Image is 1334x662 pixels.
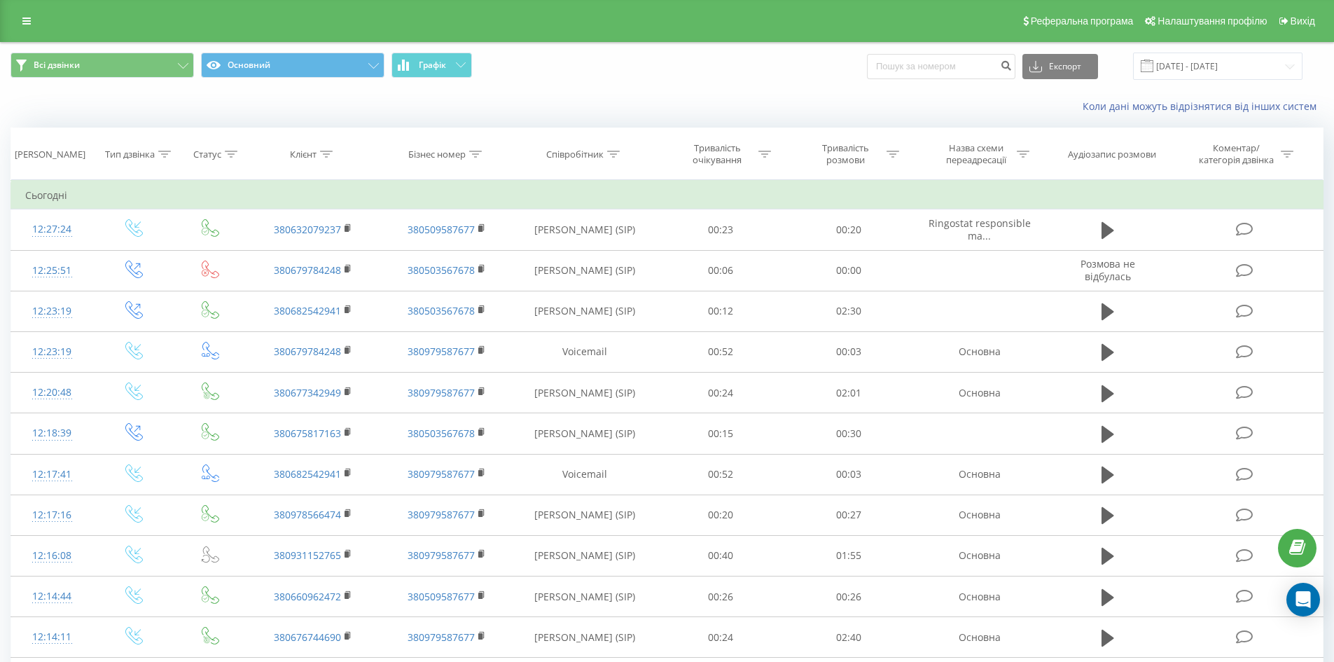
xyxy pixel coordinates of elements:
span: Налаштування профілю [1158,15,1267,27]
span: Графік [419,60,446,70]
td: [PERSON_NAME] (SIP) [513,577,657,617]
td: Основна [912,454,1045,495]
td: [PERSON_NAME] (SIP) [513,250,657,291]
td: 00:20 [785,209,913,250]
td: Сьогодні [11,181,1323,209]
td: 01:55 [785,535,913,576]
div: 12:23:19 [25,338,79,366]
td: 02:30 [785,291,913,331]
div: [PERSON_NAME] [15,149,85,160]
a: 380979587677 [408,386,475,399]
a: 380503567678 [408,263,475,277]
a: 380509587677 [408,590,475,603]
td: 00:03 [785,331,913,372]
div: Співробітник [546,149,604,160]
button: Основний [201,53,384,78]
div: 12:17:41 [25,461,79,488]
a: 380679784248 [274,263,341,277]
div: 12:25:51 [25,257,79,284]
a: Коли дані можуть відрізнятися вiд інших систем [1083,99,1323,113]
td: 00:00 [785,250,913,291]
td: [PERSON_NAME] (SIP) [513,617,657,658]
td: [PERSON_NAME] (SIP) [513,291,657,331]
button: Всі дзвінки [11,53,194,78]
td: Основна [912,535,1045,576]
td: 00:30 [785,413,913,454]
div: Статус [193,149,221,160]
input: Пошук за номером [867,54,1015,79]
td: 00:23 [657,209,785,250]
td: 00:27 [785,495,913,535]
a: 380682542941 [274,467,341,481]
div: Open Intercom Messenger [1286,583,1320,616]
div: Бізнес номер [408,149,466,160]
td: Основна [912,577,1045,617]
td: 00:52 [657,331,785,372]
a: 380931152765 [274,549,341,562]
div: Аудіозапис розмови [1068,149,1156,160]
div: 12:27:24 [25,216,79,243]
td: 00:24 [657,617,785,658]
td: 00:20 [657,495,785,535]
td: 02:01 [785,373,913,413]
td: 00:15 [657,413,785,454]
td: [PERSON_NAME] (SIP) [513,373,657,413]
td: 00:06 [657,250,785,291]
a: 380632079237 [274,223,341,236]
td: 00:26 [657,577,785,617]
td: 00:12 [657,291,785,331]
a: 380979587677 [408,467,475,481]
a: 380676744690 [274,630,341,644]
td: Voicemail [513,331,657,372]
div: Коментар/категорія дзвінка [1195,142,1277,166]
td: 00:03 [785,454,913,495]
span: Ringostat responsible ma... [929,216,1031,242]
div: 12:17:16 [25,502,79,529]
a: 380682542941 [274,304,341,317]
div: Тип дзвінка [105,149,155,160]
div: Клієнт [290,149,317,160]
a: 380677342949 [274,386,341,399]
a: 380509587677 [408,223,475,236]
a: 380978566474 [274,508,341,521]
td: 00:52 [657,454,785,495]
a: 380503567678 [408,304,475,317]
button: Експорт [1022,54,1098,79]
button: Графік [391,53,472,78]
td: [PERSON_NAME] (SIP) [513,495,657,535]
a: 380675817163 [274,427,341,440]
div: Тривалість очікування [680,142,755,166]
td: [PERSON_NAME] (SIP) [513,209,657,250]
span: Реферальна програма [1031,15,1134,27]
a: 380660962472 [274,590,341,603]
td: [PERSON_NAME] (SIP) [513,535,657,576]
div: 12:23:19 [25,298,79,325]
div: Назва схеми переадресації [938,142,1013,166]
div: Тривалість розмови [808,142,883,166]
span: Всі дзвінки [34,60,80,71]
td: 02:40 [785,617,913,658]
td: [PERSON_NAME] (SIP) [513,413,657,454]
a: 380503567678 [408,427,475,440]
a: 380979587677 [408,508,475,521]
td: Основна [912,331,1045,372]
td: Основна [912,617,1045,658]
td: 00:24 [657,373,785,413]
div: 12:20:48 [25,379,79,406]
a: 380979587677 [408,630,475,644]
a: 380979587677 [408,345,475,358]
td: 00:40 [657,535,785,576]
div: 12:18:39 [25,420,79,447]
td: Основна [912,495,1045,535]
td: 00:26 [785,577,913,617]
td: Voicemail [513,454,657,495]
div: 12:16:08 [25,542,79,570]
td: Основна [912,373,1045,413]
span: Вихід [1291,15,1315,27]
a: 380979587677 [408,549,475,562]
div: 12:14:11 [25,623,79,651]
span: Розмова не відбулась [1081,257,1135,283]
div: 12:14:44 [25,583,79,610]
a: 380679784248 [274,345,341,358]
